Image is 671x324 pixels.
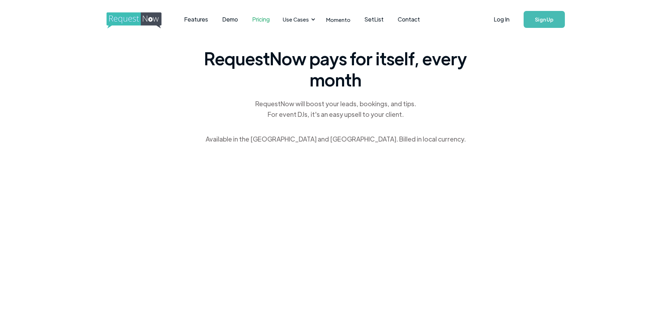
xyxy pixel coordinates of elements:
a: Features [177,8,215,30]
div: Available in the [GEOGRAPHIC_DATA] and [GEOGRAPHIC_DATA]. Billed in local currency. [206,134,466,144]
img: requestnow logo [106,12,175,29]
a: Momento [319,9,358,30]
a: Sign Up [524,11,565,28]
span: RequestNow pays for itself, every month [202,48,470,90]
a: Contact [391,8,427,30]
div: RequestNow will boost your leads, bookings, and tips. For event DJs, it's an easy upsell to your ... [255,98,417,120]
a: Pricing [245,8,277,30]
a: home [106,12,159,26]
a: Demo [215,8,245,30]
div: Use Cases [283,16,309,23]
a: Log In [487,7,517,32]
a: SetList [358,8,391,30]
div: Use Cases [279,8,317,30]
